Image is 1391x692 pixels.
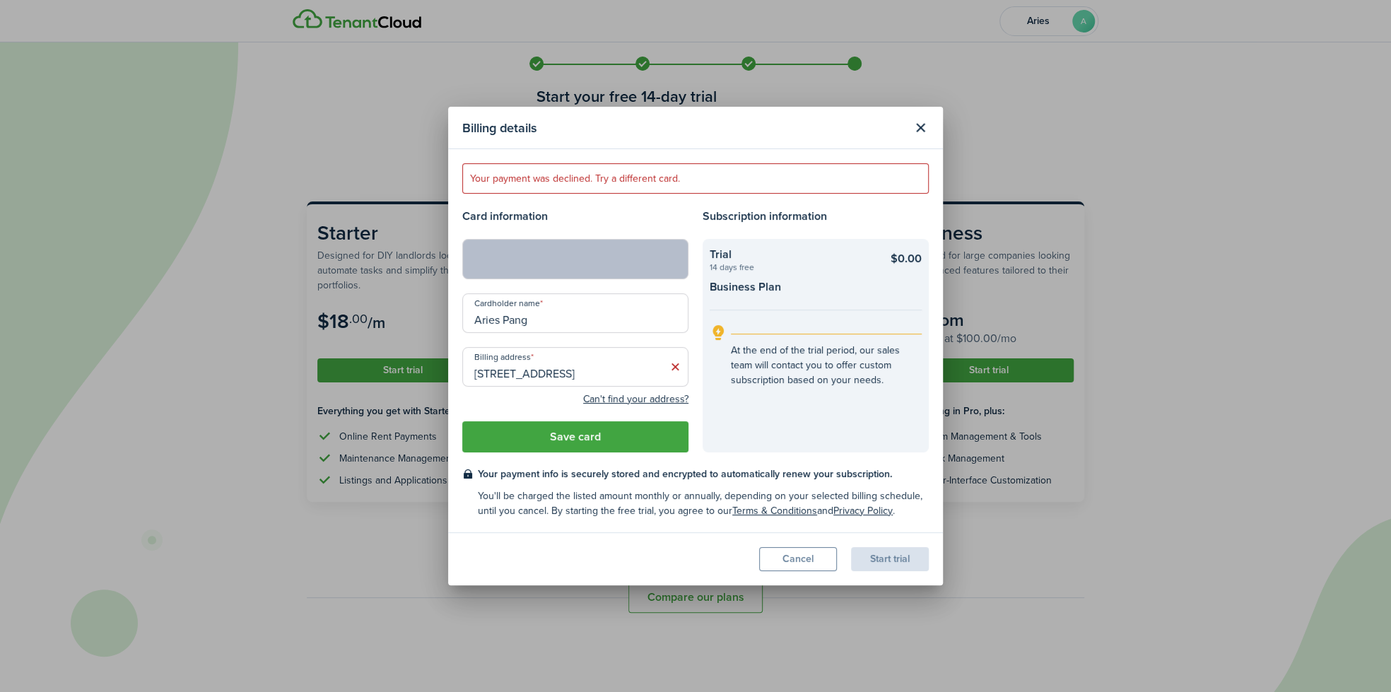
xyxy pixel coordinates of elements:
iframe: Secure card payment input frame [471,252,679,266]
error-message: Your payment was declined. Try a different card. [462,163,929,194]
checkout-summary-item-description: 14 days free [710,263,869,271]
checkout-terms-main: Your payment info is securely stored and encrypted to automatically renew your subscription. [478,467,929,481]
modal-title: Billing details [462,114,905,141]
h4: Subscription information [703,208,929,225]
a: Terms & Conditions [732,503,817,518]
button: Can't find your address? [583,392,688,406]
input: Start typing the address and then select from the dropdown [462,347,688,387]
h4: Card information [462,208,688,225]
i: outline [710,324,727,341]
checkout-summary-item-main-price: $0.00 [891,250,922,267]
explanation-description: At the end of the trial period, our sales team will contact you to offer custom subscription base... [731,343,922,387]
checkout-terms-secondary: You'll be charged the listed amount monthly or annually, depending on your selected billing sched... [478,488,929,518]
button: Cancel [759,547,837,571]
checkout-summary-item-title: Business Plan [710,278,869,295]
checkout-summary-item-title: Trial [710,246,869,263]
a: Privacy Policy [833,503,893,518]
button: Save card [462,421,688,452]
button: Close modal [908,116,932,140]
